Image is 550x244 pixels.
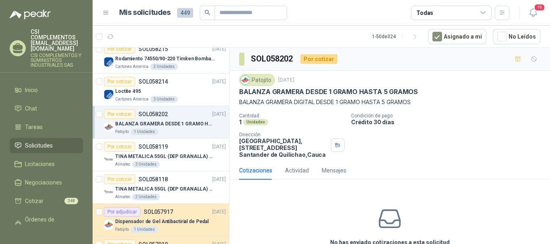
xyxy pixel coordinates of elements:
div: 1 Unidades [130,226,158,233]
a: Negociaciones [10,175,83,190]
p: Cartones America [115,64,149,70]
a: Por cotizarSOL058202[DATE] Company LogoBALANZA GRAMERA DESDE 1 GRAMO HASTA 5 GRAMOSPatojito1 Unid... [93,106,229,139]
a: Por cotizarSOL058119[DATE] Company LogoTINA METALICA 55GL (DEP GRANALLA) CON TAPAAlmatec3 Unidades [93,139,229,171]
div: Por cotizar [104,174,135,184]
p: BALANZA GRAMERA DESDE 1 GRAMO HASTA 5 GRAMOS [239,88,418,96]
p: Almatec [115,161,130,168]
a: Órdenes de Compra [10,212,83,236]
p: Patojito [115,226,129,233]
div: Por cotizar [104,109,135,119]
div: Cotizaciones [239,166,272,175]
a: Licitaciones [10,156,83,172]
div: 3 Unidades [132,161,160,168]
span: Solicitudes [25,141,53,150]
img: Company Logo [104,155,114,164]
span: 449 [177,8,193,18]
p: Cantidad [239,113,345,119]
p: [DATE] [212,111,226,118]
h3: SOL058202 [251,53,294,65]
a: Por cotizarSOL058214[DATE] Company LogoLoctite 495Cartones America3 Unidades [93,74,229,106]
p: 1 [239,119,242,125]
p: Rodamiento 74550/90-220 Timken BombaVG40 [115,55,215,63]
p: Dispensador de Gel Antibactirial de Pedal [115,218,209,226]
div: Todas [416,8,433,17]
p: [DATE] [278,76,294,84]
a: Por cotizarSOL058215[DATE] Company LogoRodamiento 74550/90-220 Timken BombaVG40Cartones America2 ... [93,41,229,74]
span: Inicio [25,86,38,94]
p: [DATE] [212,143,226,151]
span: Tareas [25,123,43,131]
div: 3 Unidades [150,96,178,103]
p: Dirección [239,132,328,137]
span: 348 [64,198,78,204]
div: Por adjudicar [104,207,141,217]
a: Por adjudicarSOL057917[DATE] Company LogoDispensador de Gel Antibactirial de PedalPatojito1 Unidades [93,204,229,236]
p: [DATE] [212,208,226,216]
p: Loctite 495 [115,88,141,95]
div: Patojito [239,74,275,86]
span: Chat [25,104,37,113]
p: SOL058119 [139,144,168,150]
span: Órdenes de Compra [25,215,75,233]
span: Licitaciones [25,160,55,168]
p: Crédito 30 días [351,119,547,125]
div: Por cotizar [104,142,135,152]
p: SOL058118 [139,176,168,182]
div: Por cotizar [104,77,135,86]
p: Patojito [115,129,129,135]
p: [DATE] [212,45,226,53]
div: Unidades [243,119,268,125]
p: BALANZA GRAMERA DESDE 1 GRAMO HASTA 5 GRAMOS [115,120,215,128]
p: SOL058202 [139,111,168,117]
p: CSI COMPLEMENTOS [EMAIL_ADDRESS][DOMAIN_NAME] [31,29,83,51]
div: 1 Unidades [130,129,158,135]
button: Asignado a mi [428,29,486,44]
p: SOL057917 [144,209,173,215]
img: Company Logo [241,76,250,84]
span: Cotizar [25,197,43,205]
img: Company Logo [104,57,114,67]
p: CSI COMPLEMENTOS Y SUMINISTROS INDUSTRIALES SAS [31,53,83,68]
div: 2 Unidades [132,194,160,200]
span: 19 [534,4,545,11]
img: Company Logo [104,122,114,132]
img: Company Logo [104,220,114,230]
p: TINA METALICA 55GL (DEP GRANALLA) CON TAPA [115,185,215,193]
div: Por cotizar [300,54,337,64]
div: Mensajes [322,166,346,175]
p: Condición de pago [351,113,547,119]
a: Chat [10,101,83,116]
p: [DATE] [212,78,226,86]
p: Almatec [115,194,130,200]
img: Company Logo [104,187,114,197]
p: [GEOGRAPHIC_DATA], [STREET_ADDRESS] Santander de Quilichao , Cauca [239,137,328,158]
span: search [205,10,210,15]
p: SOL058215 [139,46,168,52]
p: Cartones America [115,96,149,103]
p: TINA METALICA 55GL (DEP GRANALLA) CON TAPA [115,153,215,160]
div: Por cotizar [104,44,135,54]
p: [DATE] [212,176,226,183]
a: Cotizar348 [10,193,83,209]
img: Logo peakr [10,10,51,19]
a: Solicitudes [10,138,83,153]
button: No Leídos [493,29,540,44]
p: SOL058214 [139,79,168,84]
p: BALANZA GRAMERA DIGITAL DESDE 1 GRAMO HASTA 5 GRAMOS [239,98,540,107]
button: 19 [526,6,540,20]
div: 1 - 50 de 324 [372,30,422,43]
a: Inicio [10,82,83,98]
h1: Mis solicitudes [119,7,171,18]
a: Por cotizarSOL058118[DATE] Company LogoTINA METALICA 55GL (DEP GRANALLA) CON TAPAAlmatec2 Unidades [93,171,229,204]
div: 2 Unidades [150,64,178,70]
a: Tareas [10,119,83,135]
span: Negociaciones [25,178,62,187]
img: Company Logo [104,90,114,99]
div: Actividad [285,166,309,175]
